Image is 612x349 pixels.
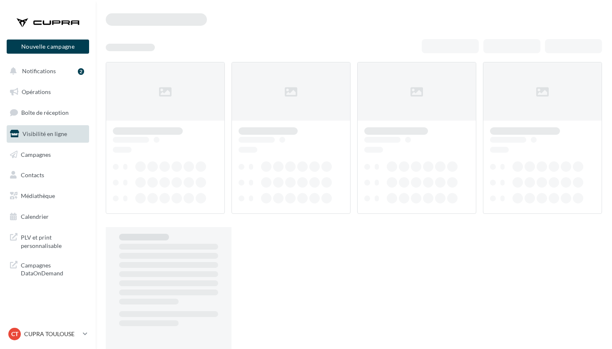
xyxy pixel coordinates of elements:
[21,109,69,116] span: Boîte de réception
[5,146,91,163] a: Campagnes
[7,40,89,54] button: Nouvelle campagne
[22,67,56,74] span: Notifications
[5,256,91,281] a: Campagnes DataOnDemand
[22,88,51,95] span: Opérations
[22,130,67,137] span: Visibilité en ligne
[21,151,51,158] span: Campagnes
[21,192,55,199] span: Médiathèque
[11,330,18,338] span: CT
[5,125,91,143] a: Visibilité en ligne
[5,83,91,101] a: Opérations
[7,326,89,342] a: CT CUPRA TOULOUSE
[21,232,86,250] span: PLV et print personnalisable
[5,208,91,225] a: Calendrier
[21,171,44,178] span: Contacts
[24,330,80,338] p: CUPRA TOULOUSE
[5,187,91,205] a: Médiathèque
[21,260,86,277] span: Campagnes DataOnDemand
[5,166,91,184] a: Contacts
[5,104,91,121] a: Boîte de réception
[5,228,91,253] a: PLV et print personnalisable
[21,213,49,220] span: Calendrier
[5,62,87,80] button: Notifications 2
[78,68,84,75] div: 2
